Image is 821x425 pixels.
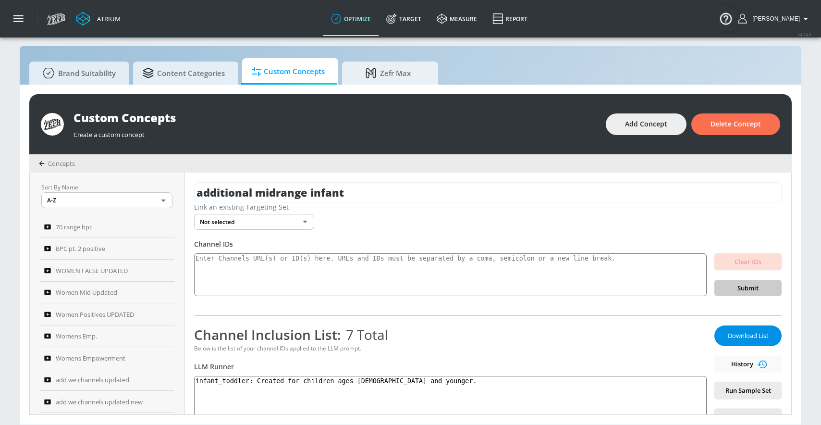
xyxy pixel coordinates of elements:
span: Women Mid Updated [56,287,117,298]
a: Women Positives UPDATED [39,303,174,325]
div: Channel Inclusion List: [194,325,707,344]
span: Content Categories [143,62,225,85]
a: optimize [323,1,379,36]
span: Zefr Max [352,62,425,85]
a: Womens Empowerment [39,347,174,369]
span: [PERSON_NAME] [748,15,800,22]
span: add we channels updated new [56,396,143,408]
textarea: infant_toddler: Created for children ages [DEMOGRAPHIC_DATA] and younger. [194,376,707,425]
a: BPC pt. 2 positive [39,238,174,260]
span: 7 Total [341,325,388,344]
span: Women Positives UPDATED [56,309,134,320]
span: Brand Suitability [39,62,116,85]
a: 70 range bpc [39,216,174,238]
span: BPC pt. 2 positive [56,243,105,254]
span: Download List [724,330,772,341]
div: Channel IDs [194,239,782,249]
div: Custom Concepts [74,110,596,125]
a: Women Mid Updated [39,282,174,304]
span: Run Sample Set [722,385,774,396]
a: add we channels updated new [39,391,174,413]
div: Atrium [93,14,121,23]
p: Sort By Name [41,182,172,192]
span: Add Concept [625,118,667,130]
button: Clear IDs [714,253,782,270]
div: Create a custom concept [74,125,596,139]
a: Atrium [76,12,121,26]
button: Run Sample Set [714,382,782,399]
span: Custom Concepts [252,60,325,83]
button: [PERSON_NAME] [738,13,811,25]
span: v 4.24.0 [798,32,811,37]
button: Download List [714,325,782,346]
div: LLM Runner [194,362,707,371]
a: add we channels updated [39,369,174,391]
span: Womens Empowerment [56,352,125,364]
span: add we channels updated [56,374,129,386]
span: Finalize Concept [722,412,774,423]
div: Link an existing Targeting Set [194,202,782,212]
span: Clear IDs [722,256,774,267]
span: Concepts [48,159,75,168]
span: WOMEN FALSE UPDATED [56,265,128,276]
div: Concepts [39,159,75,168]
a: Report [485,1,535,36]
div: Not selected [194,214,314,230]
span: 70 range bpc [56,221,92,233]
a: measure [429,1,485,36]
div: A-Z [41,192,172,208]
a: Womens Emp. [39,325,174,348]
a: Target [379,1,429,36]
button: Open Resource Center [712,5,739,32]
div: Below is the list of your channel IDs applied to the LLM prompt. [194,344,707,352]
span: Delete Concept [711,118,761,130]
button: Add Concept [606,113,686,135]
button: Delete Concept [691,113,780,135]
span: Womens Emp. [56,330,97,342]
a: WOMEN FALSE UPDATED [39,260,174,282]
